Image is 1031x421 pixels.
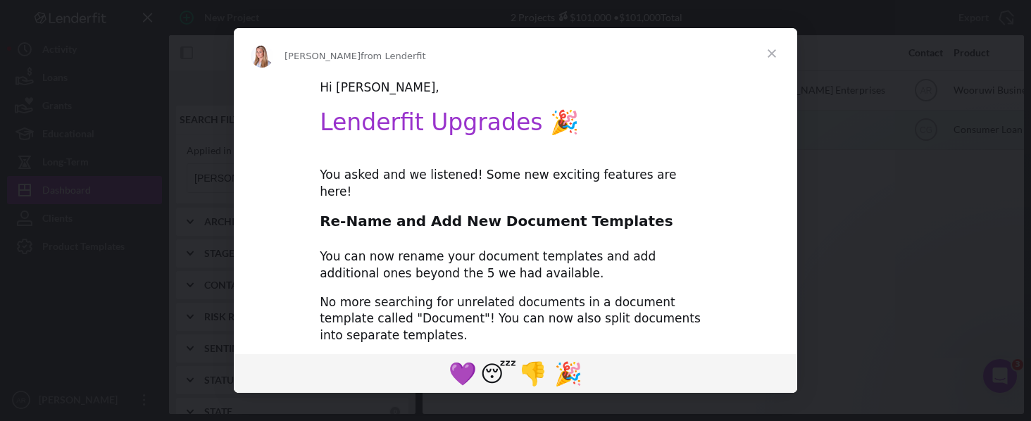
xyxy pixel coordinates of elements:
h1: Lenderfit Upgrades 🎉 [320,108,711,146]
span: from Lenderfit [361,51,426,61]
span: 🎉 [554,360,582,387]
img: Profile image for Allison [251,45,273,68]
div: You can now rename your document templates and add additional ones beyond the 5 we had available. [320,249,711,282]
div: No more searching for unrelated documents in a document template called "Document"! You can now a... [320,294,711,344]
div: Hi [PERSON_NAME], [320,80,711,96]
span: purple heart reaction [445,356,480,390]
span: sleeping reaction [480,356,515,390]
div: You asked and we listened! Some new exciting features are here! [320,167,711,201]
span: 1 reaction [515,356,551,390]
span: 😴 [480,360,516,387]
span: 💜 [449,360,477,387]
span: tada reaction [551,356,586,390]
span: 👎 [519,360,547,387]
span: [PERSON_NAME] [285,51,361,61]
span: Close [746,28,797,79]
h2: Re-Name and Add New Document Templates [320,212,711,238]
